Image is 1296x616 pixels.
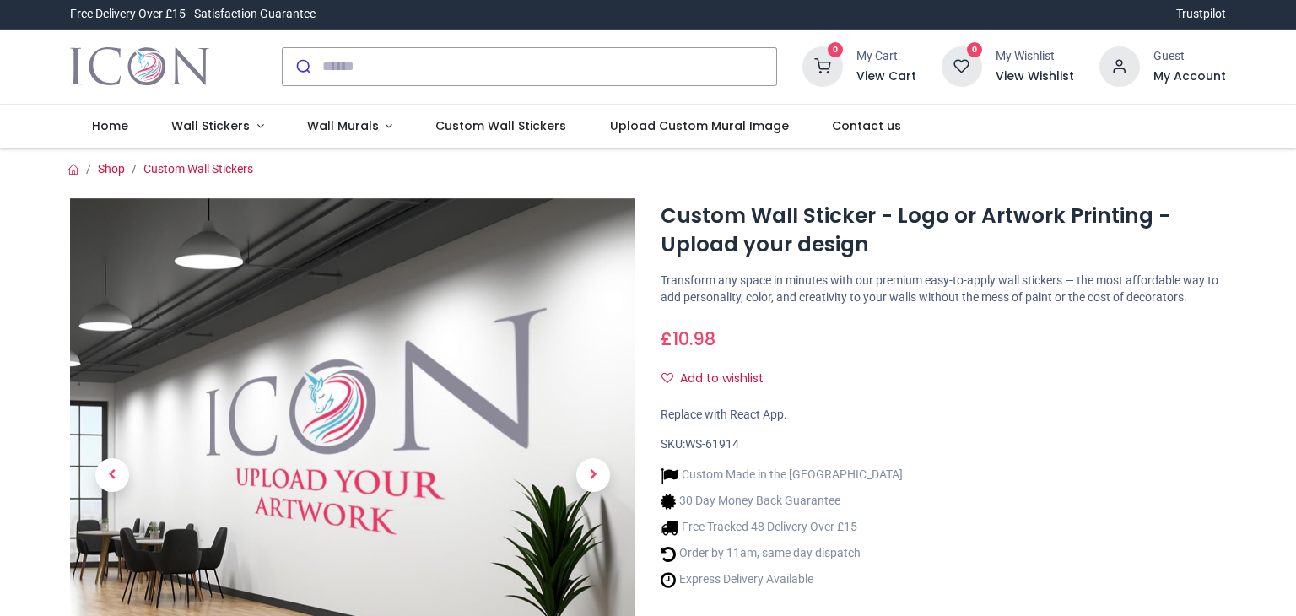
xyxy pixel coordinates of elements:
li: 30 Day Money Back Guarantee [661,493,903,511]
li: Custom Made in the [GEOGRAPHIC_DATA] [661,467,903,484]
button: Add to wishlistAdd to wishlist [661,365,778,393]
span: Wall Stickers [171,117,250,134]
li: Express Delivery Available [661,571,903,589]
a: 0 [942,58,982,72]
i: Add to wishlist [661,372,673,384]
span: Contact us [832,117,901,134]
button: Submit [283,48,322,85]
span: Upload Custom Mural Image [610,117,789,134]
sup: 0 [828,42,844,58]
a: Shop [98,162,125,176]
a: Wall Stickers [149,105,285,149]
p: Transform any space in minutes with our premium easy-to-apply wall stickers — the most affordable... [661,273,1226,305]
span: £ [661,327,715,351]
span: Previous [95,458,129,492]
h1: Custom Wall Sticker - Logo or Artwork Printing - Upload your design [661,202,1226,260]
a: View Wishlist [996,68,1074,85]
span: Custom Wall Stickers [435,117,566,134]
li: Order by 11am, same day dispatch [661,545,903,563]
sup: 0 [967,42,983,58]
span: Wall Murals [307,117,379,134]
a: View Cart [856,68,916,85]
div: Guest [1153,48,1226,65]
div: My Wishlist [996,48,1074,65]
a: Wall Murals [285,105,414,149]
a: Logo of Icon Wall Stickers [70,43,209,90]
div: Free Delivery Over £15 - Satisfaction Guarantee [70,6,316,23]
li: Free Tracked 48 Delivery Over £15 [661,519,903,537]
div: My Cart [856,48,916,65]
div: Replace with React App. [661,407,1226,424]
span: Home [92,117,128,134]
a: Trustpilot [1176,6,1226,23]
img: Icon Wall Stickers [70,43,209,90]
span: WS-61914 [685,437,739,451]
a: My Account [1153,68,1226,85]
div: SKU: [661,436,1226,453]
span: 10.98 [672,327,715,351]
a: 0 [802,58,843,72]
span: Next [576,458,610,492]
a: Custom Wall Stickers [143,162,253,176]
